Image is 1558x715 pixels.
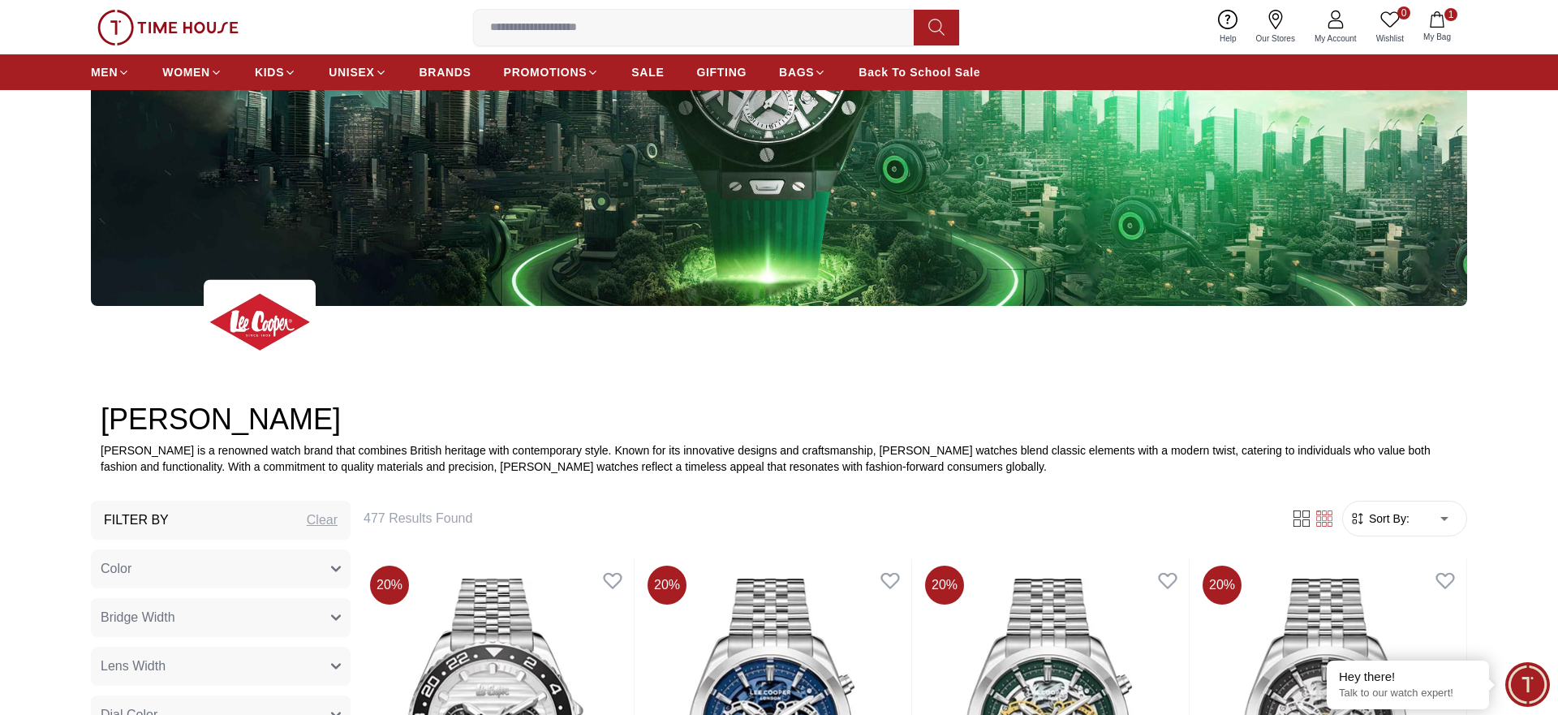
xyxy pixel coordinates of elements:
[364,509,1271,528] h6: 477 Results Found
[91,64,118,80] span: MEN
[1210,6,1246,48] a: Help
[329,58,386,87] a: UNISEX
[1417,31,1457,43] span: My Bag
[101,608,175,627] span: Bridge Width
[91,598,351,637] button: Bridge Width
[255,58,296,87] a: KIDS
[162,58,222,87] a: WOMEN
[1444,8,1457,21] span: 1
[1370,32,1410,45] span: Wishlist
[307,510,338,530] div: Clear
[631,58,664,87] a: SALE
[504,58,600,87] a: PROMOTIONS
[1397,6,1410,19] span: 0
[779,64,814,80] span: BAGS
[779,58,826,87] a: BAGS
[1203,566,1242,605] span: 20 %
[859,58,980,87] a: Back To School Sale
[696,64,747,80] span: GIFTING
[91,647,351,686] button: Lens Width
[104,510,169,530] h3: Filter By
[504,64,587,80] span: PROMOTIONS
[1349,510,1410,527] button: Sort By:
[204,279,316,364] img: ...
[1213,32,1243,45] span: Help
[91,549,351,588] button: Color
[648,566,686,605] span: 20 %
[329,64,374,80] span: UNISEX
[1308,32,1363,45] span: My Account
[1366,6,1414,48] a: 0Wishlist
[420,64,471,80] span: BRANDS
[631,64,664,80] span: SALE
[925,566,964,605] span: 20 %
[1414,8,1461,46] button: 1My Bag
[370,566,409,605] span: 20 %
[255,64,284,80] span: KIDS
[91,58,130,87] a: MEN
[97,10,239,45] img: ...
[101,442,1457,475] p: [PERSON_NAME] is a renowned watch brand that combines British heritage with contemporary style. K...
[859,64,980,80] span: Back To School Sale
[420,58,471,87] a: BRANDS
[696,58,747,87] a: GIFTING
[1339,669,1477,685] div: Hey there!
[1250,32,1302,45] span: Our Stores
[1339,687,1477,700] p: Talk to our watch expert!
[101,403,1457,436] h2: [PERSON_NAME]
[1366,510,1410,527] span: Sort By:
[1246,6,1305,48] a: Our Stores
[1505,662,1550,707] div: Chat Widget
[162,64,210,80] span: WOMEN
[101,657,166,676] span: Lens Width
[101,559,131,579] span: Color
